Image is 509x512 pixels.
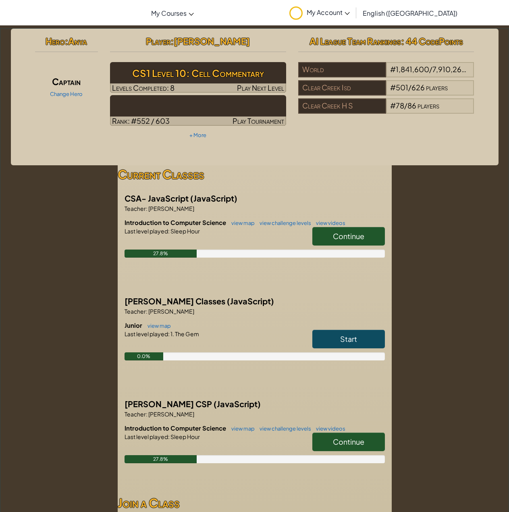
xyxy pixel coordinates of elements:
span: Play Tournament [233,116,284,125]
a: view videos [312,220,345,226]
span: : [146,205,148,212]
h3: Join a Class [118,494,392,512]
div: World [298,62,386,77]
span: 1. [170,330,174,337]
span: 626 [411,83,425,92]
span: 501 [396,83,408,92]
span: Start [340,334,357,343]
div: Clear Creek H S [298,98,386,114]
span: (JavaScript) [214,399,261,409]
div: 27.8% [125,455,197,463]
span: Play Next Level [237,83,284,92]
a: English ([GEOGRAPHIC_DATA]) [370,4,473,25]
a: My Courses [182,4,233,25]
span: 7,910,262 [432,65,466,74]
span: : [168,433,170,440]
span: AI League Team Rankings [310,35,401,47]
a: view videos [312,425,345,432]
span: (JavaScript) [227,296,274,306]
span: 78 [396,101,404,110]
a: Clear Creek Isd#501/626players [298,88,474,97]
img: CS1 Level 10: Cell Commentary [110,62,286,93]
span: Hero [46,35,65,47]
h3: CS1 Level 10: Cell Commentary [110,64,286,82]
span: / [404,101,407,110]
span: Teacher [125,410,146,418]
img: captain-pose.png [53,62,76,110]
span: [PERSON_NAME] [174,35,250,47]
span: Levels Completed: 8 [112,83,175,92]
span: Last level played [125,330,168,337]
a: view map [227,425,255,432]
img: CodeCombat logo [42,6,112,23]
span: (JavaScript) [190,193,237,203]
span: # [390,83,396,92]
span: : 44 CodePoints [401,35,463,47]
span: Player [146,35,170,47]
span: Junior [125,321,143,329]
span: [PERSON_NAME] [148,308,194,315]
span: Introduction to Computer Science [125,424,227,432]
span: My Courses [186,10,222,19]
span: : [170,35,174,47]
span: Teacher [125,308,146,315]
span: # [390,65,396,74]
a: Play Next Level [110,62,286,93]
span: My Account [318,10,361,18]
span: [PERSON_NAME] Classes [125,296,227,306]
span: [PERSON_NAME] [148,205,194,212]
span: Rank: #552 / 603 [112,116,170,125]
span: / [408,83,411,92]
a: Clear Creek H S#78/86players [298,106,474,115]
span: Captain [52,112,81,124]
span: players [467,65,489,74]
a: view map [227,220,255,226]
span: Continue [333,231,364,241]
a: Rank: #552 / 603Play Tournament [110,95,286,126]
img: avatar [301,8,314,21]
span: : [146,308,148,315]
span: Last level played [125,433,168,440]
span: players [426,83,448,92]
span: [PERSON_NAME] [148,410,194,418]
span: 1,841,600 [396,65,429,74]
a: view map [143,323,171,329]
span: CSA- JavaScript [125,193,190,203]
span: [PERSON_NAME] CSP [125,399,214,409]
span: Sleep Hour [170,433,200,440]
span: / [429,65,432,74]
span: # [390,101,396,110]
span: English ([GEOGRAPHIC_DATA]) [374,10,469,19]
span: 86 [407,101,416,110]
span: Continue [333,437,364,446]
span: : [146,410,148,418]
h3: Current Classes [118,165,392,183]
div: 0.0% [125,352,164,360]
a: Change Hero [50,127,83,134]
img: Golden Goal [110,95,286,126]
span: Sleep Hour [170,227,200,235]
span: The Gem [174,330,199,337]
a: + More [189,132,206,138]
span: Last level played [125,227,168,235]
span: players [418,101,439,110]
a: My Account [297,2,366,27]
a: view challenge levels [256,425,311,432]
a: view challenge levels [256,220,311,226]
div: 27.8% [125,250,197,258]
span: Anya [68,35,87,47]
span: : [168,227,170,235]
span: Teacher [125,205,146,212]
span: : [65,35,68,47]
div: Clear Creek Isd [298,80,386,96]
span: Introduction to Computer Science [125,219,227,226]
span: : [168,330,170,337]
a: World#1,841,600/7,910,262players [298,70,474,79]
